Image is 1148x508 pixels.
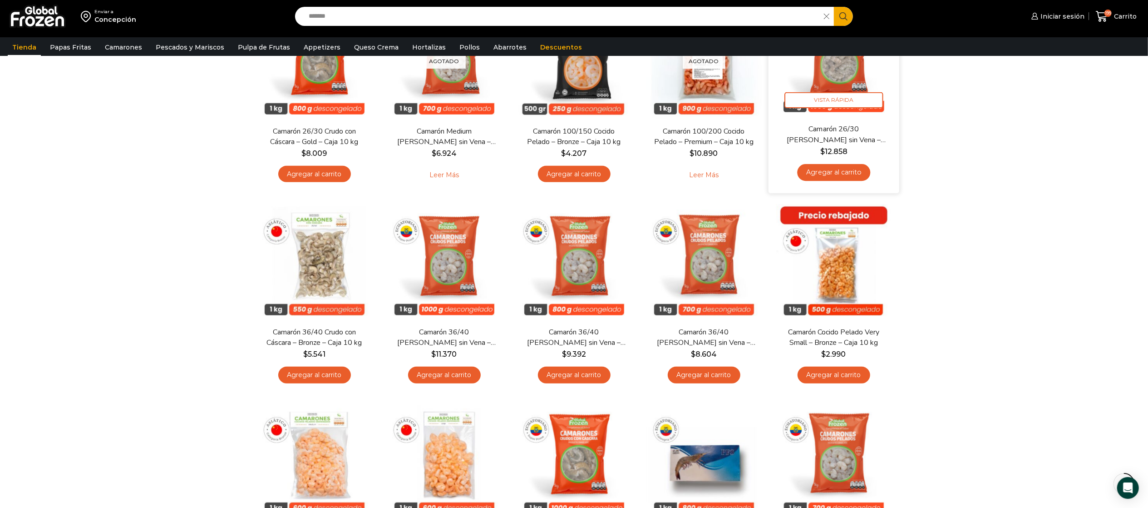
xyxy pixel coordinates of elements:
[538,367,611,383] a: Agregar al carrito: “Camarón 36/40 Crudo Pelado sin Vena - Gold - Caja 10 kg”
[408,39,450,56] a: Hortalizas
[432,350,457,359] bdi: 11.370
[562,149,566,158] span: $
[691,350,717,359] bdi: 8.604
[683,54,725,69] p: Agotado
[81,9,94,24] img: address-field-icon.svg
[303,350,308,359] span: $
[822,350,826,359] span: $
[651,327,756,348] a: Camarón 36/40 [PERSON_NAME] sin Vena – Silver – Caja 10 kg
[94,9,136,15] div: Enviar a
[822,350,846,359] bdi: 2.990
[45,39,96,56] a: Papas Fritas
[820,147,824,155] span: $
[820,147,847,155] bdi: 12.858
[408,367,481,383] a: Agregar al carrito: “Camarón 36/40 Crudo Pelado sin Vena - Super Prime - Caja 10 kg”
[278,166,351,183] a: Agregar al carrito: “Camarón 26/30 Crudo con Cáscara - Gold - Caja 10 kg”
[455,39,484,56] a: Pollos
[303,350,325,359] bdi: 5.541
[562,350,567,359] span: $
[8,39,41,56] a: Tienda
[536,39,586,56] a: Descuentos
[690,149,695,158] span: $
[784,92,883,108] span: Vista Rápida
[1117,477,1139,499] div: Open Intercom Messenger
[489,39,531,56] a: Abarrotes
[675,166,733,185] a: Leé más sobre “Camarón 100/200 Cocido Pelado - Premium - Caja 10 kg”
[432,149,436,158] span: $
[781,124,886,145] a: Camarón 26/30 [PERSON_NAME] sin Vena – Super Prime – Caja 10 kg
[522,126,626,147] a: Camarón 100/150 Cocido Pelado – Bronze – Caja 10 kg
[262,327,366,348] a: Camarón 36/40 Crudo con Cáscara – Bronze – Caja 10 kg
[302,149,306,158] span: $
[522,327,626,348] a: Camarón 36/40 [PERSON_NAME] sin Vena – Gold – Caja 10 kg
[1094,6,1139,27] a: 199 Carrito
[100,39,147,56] a: Camarones
[1029,7,1084,25] a: Iniciar sesión
[94,15,136,24] div: Concepción
[797,164,870,181] a: Agregar al carrito: “Camarón 26/30 Crudo Pelado sin Vena - Super Prime - Caja 10 kg”
[1038,12,1084,21] span: Iniciar sesión
[562,350,586,359] bdi: 9.392
[233,39,295,56] a: Pulpa de Frutas
[151,39,229,56] a: Pescados y Mariscos
[392,126,496,147] a: Camarón Medium [PERSON_NAME] sin Vena – Silver – Caja 10 kg
[423,54,466,69] p: Agotado
[691,350,695,359] span: $
[668,367,740,383] a: Agregar al carrito: “Camarón 36/40 Crudo Pelado sin Vena - Silver - Caja 10 kg”
[415,166,473,185] a: Leé más sobre “Camarón Medium Crudo Pelado sin Vena - Silver - Caja 10 kg”
[432,149,457,158] bdi: 6.924
[834,7,853,26] button: Search button
[562,149,587,158] bdi: 4.207
[1112,12,1137,21] span: Carrito
[1104,10,1112,17] span: 199
[781,327,886,348] a: Camarón Cocido Pelado Very Small – Bronze – Caja 10 kg
[798,367,870,383] a: Agregar al carrito: “Camarón Cocido Pelado Very Small - Bronze - Caja 10 kg”
[299,39,345,56] a: Appetizers
[302,149,327,158] bdi: 8.009
[350,39,403,56] a: Queso Crema
[690,149,718,158] bdi: 10.890
[538,166,611,183] a: Agregar al carrito: “Camarón 100/150 Cocido Pelado - Bronze - Caja 10 kg”
[651,126,756,147] a: Camarón 100/200 Cocido Pelado – Premium – Caja 10 kg
[432,350,436,359] span: $
[278,367,351,383] a: Agregar al carrito: “Camarón 36/40 Crudo con Cáscara - Bronze - Caja 10 kg”
[392,327,496,348] a: Camarón 36/40 [PERSON_NAME] sin Vena – Super Prime – Caja 10 kg
[262,126,366,147] a: Camarón 26/30 Crudo con Cáscara – Gold – Caja 10 kg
